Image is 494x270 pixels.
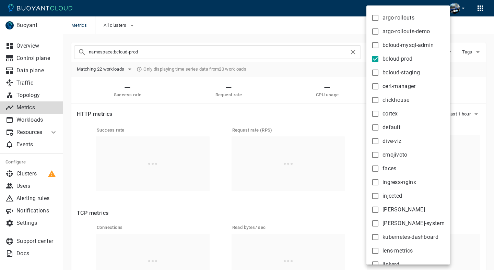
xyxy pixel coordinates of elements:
[383,234,438,241] span: kubernetes-dashboard
[383,28,430,35] span: argo-rollouts-demo
[383,83,416,90] span: cert-manager
[383,56,412,62] span: bcloud-prod
[383,165,397,172] span: faces
[383,69,420,76] span: bcloud-staging
[383,206,425,213] span: [PERSON_NAME]
[383,124,400,131] span: default
[383,110,398,117] span: cortex
[383,97,409,103] span: clickhouse
[383,220,445,227] span: [PERSON_NAME]-system
[383,151,408,158] span: emojivoto
[383,247,413,254] span: lens-metrics
[383,14,414,21] span: argo-rollouts
[383,179,416,186] span: ingress-nginx
[383,261,399,268] span: linkerd
[383,42,434,49] span: bcloud-mysql-admin
[383,138,401,145] span: dive-viz
[383,193,402,199] span: injected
